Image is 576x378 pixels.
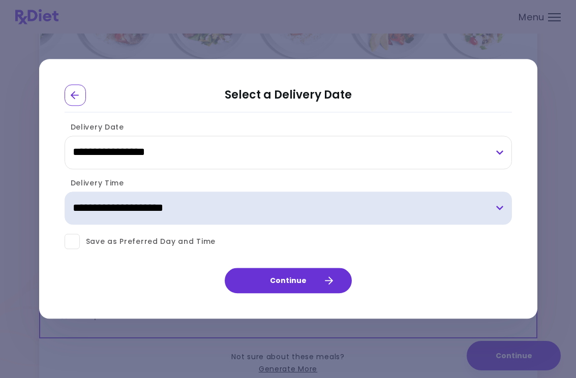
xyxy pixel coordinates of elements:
[65,84,86,106] div: Go Back
[65,178,124,188] label: Delivery Time
[65,122,124,132] label: Delivery Date
[65,84,512,112] h2: Select a Delivery Date
[225,268,352,294] button: Continue
[80,235,216,248] span: Save as Preferred Day and Time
